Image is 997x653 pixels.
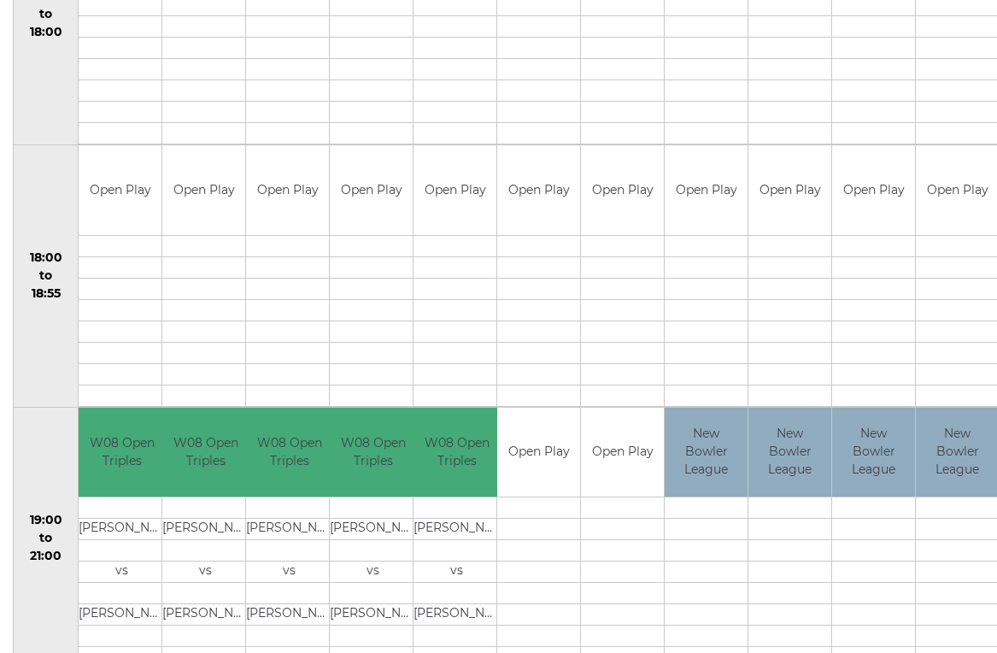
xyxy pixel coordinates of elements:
td: vs [246,562,332,583]
td: [PERSON_NAME] [162,604,249,626]
td: vs [79,562,165,583]
td: Open Play [497,408,580,497]
td: W08 Open Triples [79,408,165,497]
td: vs [413,562,500,583]
td: Open Play [413,145,496,235]
td: W08 Open Triples [330,408,416,497]
td: Open Play [581,145,664,235]
td: Open Play [79,145,161,235]
td: Open Play [665,145,748,235]
td: Open Play [497,145,580,235]
td: New Bowler League [665,408,748,497]
td: W08 Open Triples [162,408,249,497]
td: W08 Open Triples [246,408,332,497]
td: Open Play [330,145,413,235]
td: vs [162,562,249,583]
td: [PERSON_NAME] [330,519,416,540]
td: [PERSON_NAME] [413,604,500,626]
td: New Bowler League [748,408,831,497]
td: [PERSON_NAME] [162,519,249,540]
td: Open Play [748,145,831,235]
td: [PERSON_NAME] [246,519,332,540]
td: W08 Open Triples [413,408,500,497]
td: vs [330,562,416,583]
td: [PERSON_NAME] [79,604,165,626]
td: [PERSON_NAME] [246,604,332,626]
td: [PERSON_NAME] [330,604,416,626]
td: Open Play [246,145,329,235]
td: [PERSON_NAME] [413,519,500,540]
td: New Bowler League [832,408,915,497]
td: [PERSON_NAME] [79,519,165,540]
td: Open Play [832,145,915,235]
td: Open Play [581,408,664,497]
td: 18:00 to 18:55 [14,145,79,408]
td: Open Play [162,145,245,235]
